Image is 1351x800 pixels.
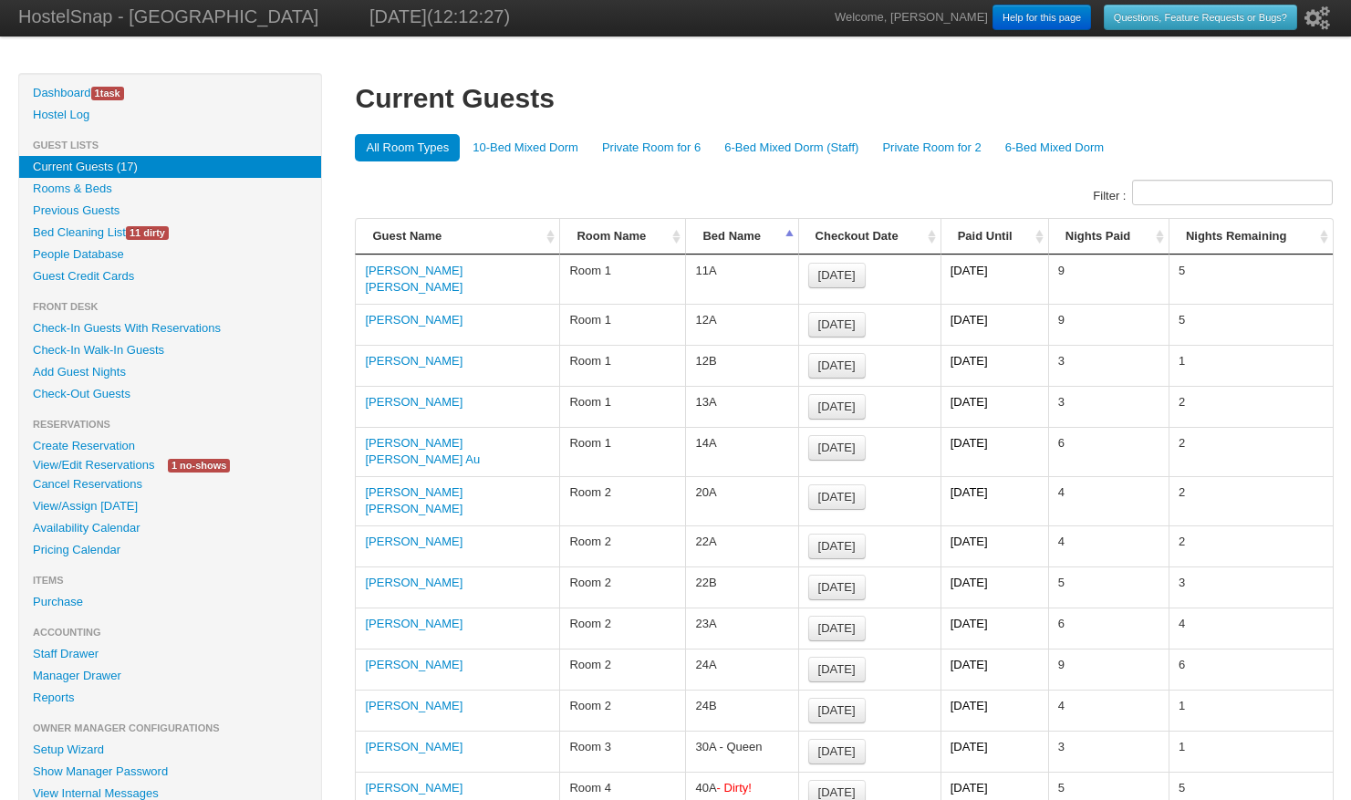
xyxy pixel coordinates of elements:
a: Purchase [19,591,321,613]
td: 4 [1048,476,1169,525]
td: 2 [1169,386,1333,427]
td: 1 [1169,731,1333,772]
a: Bed Cleaning List11 dirty [19,222,321,244]
td: [DATE] [941,304,1048,345]
li: Guest Lists [19,134,321,156]
a: [PERSON_NAME] [PERSON_NAME] [365,264,462,294]
li: Items [19,569,321,591]
a: [PERSON_NAME] [365,617,462,630]
a: [PERSON_NAME] [365,740,462,753]
td: [DATE] [941,649,1048,690]
a: Show Manager Password [19,761,321,783]
a: Check-In Walk-In Guests [19,339,321,361]
span: [DATE] [818,703,856,717]
td: 3 [1048,731,1169,772]
a: Pricing Calendar [19,539,321,561]
a: [PERSON_NAME] [365,395,462,409]
span: - Dirty! [717,781,752,795]
span: [DATE] [818,268,856,282]
a: Previous Guests [19,200,321,222]
td: 22B [685,566,797,608]
td: 30A - Queen [685,731,797,772]
span: [DATE] [818,400,856,413]
li: Front Desk [19,296,321,317]
a: [PERSON_NAME] [365,354,462,368]
a: [PERSON_NAME] [365,781,462,795]
td: 4 [1048,525,1169,566]
td: Room 2 [559,476,685,525]
span: [DATE] [818,744,856,758]
td: [DATE] [941,386,1048,427]
td: 12A [685,304,797,345]
a: 6-Bed Mixed Dorm [994,134,1115,161]
a: Rooms & Beds [19,178,321,200]
td: Room 1 [559,386,685,427]
td: Room 1 [559,255,685,304]
a: [DATE] [808,353,866,379]
th: Guest Name: activate to sort column ascending [355,219,559,255]
td: Room 3 [559,731,685,772]
td: 9 [1048,255,1169,304]
span: task [91,87,124,100]
a: [DATE] [808,435,866,461]
td: Room 2 [559,690,685,731]
td: [DATE] [941,731,1048,772]
td: 1 [1169,345,1333,386]
span: 1 [95,88,100,99]
a: Reports [19,687,321,709]
td: 6 [1169,649,1333,690]
td: 11A [685,255,797,304]
td: 2 [1169,476,1333,525]
a: Availability Calendar [19,517,321,539]
a: [DATE] [808,739,866,764]
td: Room 1 [559,304,685,345]
span: (12:12:27) [427,6,510,26]
a: Current Guests (17) [19,156,321,178]
td: 5 [1169,304,1333,345]
a: [PERSON_NAME] [365,576,462,589]
td: [DATE] [941,525,1048,566]
span: [DATE] [818,490,856,504]
li: Owner Manager Configurations [19,717,321,739]
a: [DATE] [808,394,866,420]
a: [DATE] [808,534,866,559]
a: Guest Credit Cards [19,265,321,287]
a: Cancel Reservations [19,473,321,495]
td: [DATE] [941,566,1048,608]
a: [DATE] [808,484,866,510]
td: Room 2 [559,525,685,566]
span: [DATE] [818,580,856,594]
th: Bed Name: activate to sort column descending [685,219,797,255]
td: 5 [1169,255,1333,304]
td: Room 2 [559,608,685,649]
td: 23A [685,608,797,649]
th: Checkout Date: activate to sort column ascending [798,219,941,255]
li: Accounting [19,621,321,643]
td: 9 [1048,304,1169,345]
a: [PERSON_NAME] [365,658,462,671]
a: [DATE] [808,698,866,723]
span: [DATE] [818,785,856,799]
a: Questions, Feature Requests or Bugs? [1104,5,1297,30]
td: Room 2 [559,566,685,608]
th: Room Name: activate to sort column ascending [559,219,685,255]
a: Staff Drawer [19,643,321,665]
a: Private Room for 2 [871,134,992,161]
a: Manager Drawer [19,665,321,687]
a: 6-Bed Mixed Dorm (Staff) [713,134,869,161]
h1: Current Guests [355,82,1333,115]
a: Add Guest Nights [19,361,321,383]
a: People Database [19,244,321,265]
td: [DATE] [941,427,1048,476]
span: [DATE] [818,441,856,454]
td: [DATE] [941,255,1048,304]
td: 3 [1169,566,1333,608]
a: [PERSON_NAME] [365,699,462,712]
td: 6 [1048,608,1169,649]
td: 2 [1169,427,1333,476]
th: Paid Until: activate to sort column ascending [941,219,1048,255]
td: Room 1 [559,427,685,476]
a: [DATE] [808,575,866,600]
a: 1 no-shows [154,455,244,474]
td: 3 [1048,386,1169,427]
